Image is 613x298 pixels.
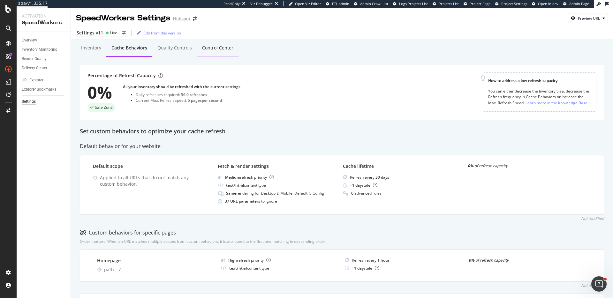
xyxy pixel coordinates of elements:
[218,175,222,179] img: j32suk7ufU7viAAAAAElFTkSuQmCC
[77,30,103,36] div: Settings v11
[228,257,237,263] b: High
[568,13,608,23] button: Preview URL
[569,1,589,6] span: Admin Page
[81,45,101,51] div: Inventory
[22,65,66,71] a: Delivery Center
[223,1,241,6] div: ReadOnly:
[350,183,362,188] b: + 1 day
[526,100,588,106] a: Learn more in the Knowledge Base.
[375,175,389,180] b: 30 days
[532,1,558,6] a: Open in dev
[488,88,591,106] div: You can either decrease the Inventory Size, decrease the Refresh frequency in Cache Behaviors or ...
[350,183,377,188] div: stale
[332,1,349,6] span: FTL admin
[22,37,37,44] div: Overview
[22,86,66,93] a: Explorer Bookmarks
[469,257,474,263] strong: 0%
[22,77,43,84] div: URL Explorer
[22,65,47,71] div: Delivery Center
[76,13,170,24] div: SpeedWorkers Settings
[22,46,66,53] a: Inventory Monitoring
[87,72,163,79] div: Percentage of Refresh Capacity
[104,266,205,273] div: path = /
[87,84,115,101] div: 0%
[22,56,47,62] div: Render Quality
[354,1,388,6] a: Admin Crawl List
[377,257,390,263] b: 1 hour
[581,216,604,221] div: Not modified
[22,56,66,62] a: Render Quality
[110,30,117,35] div: Live
[495,1,527,6] a: Project Settings
[226,183,266,188] div: content type
[226,183,244,188] b: text/html
[225,198,261,204] b: 37 URL parameters
[360,1,388,6] span: Admin Crawl List
[229,265,269,271] div: content type
[122,31,126,35] div: arrow-right-arrow-left
[581,283,604,288] div: Not modified
[464,1,490,6] a: Project Page
[225,175,274,180] div: refresh priority
[188,98,222,103] div: 5 pages per second
[22,37,66,44] a: Overview
[100,175,202,187] div: Applied to all URLs that do not match any custom behavior.
[229,265,247,271] b: text/html
[136,92,240,97] div: Daily refreshes required:
[97,257,205,264] div: Homepage
[538,1,558,6] span: Open in dev
[193,17,197,21] div: arrow-right-arrow-left
[22,19,65,26] div: SpeedWorkers
[95,106,113,109] span: Safe Zone
[22,98,36,105] div: Settings
[22,98,66,105] a: Settings
[80,127,604,136] div: Set custom behaviors to optimize your cache refresh
[123,84,240,89] div: All your inventory should be refreshed with the current settings
[250,1,273,6] div: Viz Debugger:
[351,190,382,196] div: advanced rules
[343,163,452,169] div: Cache lifetime
[111,45,147,51] div: Cache behaviors
[468,163,473,168] strong: 0%
[225,175,240,180] b: Medium
[134,28,181,38] button: Edit from this version
[488,78,591,83] div: How to address a low refresh capacity
[87,103,115,112] div: success label
[173,16,190,22] div: Hubspot
[22,46,57,53] div: Inventory Monitoring
[501,1,527,6] span: Project Settings
[225,198,277,204] div: to ignore
[289,1,321,6] a: Open Viz Editor
[80,229,176,236] div: Custom behaviors for specific pages
[470,1,490,6] span: Project Page
[439,1,459,6] span: Projects List
[295,1,321,6] span: Open Viz Editor
[578,16,600,21] div: Preview URL
[352,265,379,271] div: stale
[157,45,192,51] div: Quality Controls
[393,1,428,6] a: Logs Projects List
[468,163,577,168] div: of refresh capacity
[22,86,56,93] div: Explorer Bookmarks
[563,1,589,6] a: Admin Page
[352,265,364,271] b: + 1 day
[399,1,428,6] span: Logs Projects List
[80,239,326,244] div: Order matters. When an URL matches multiple scopes from custom behaviors, it is attributed to the...
[22,13,65,19] div: Activation
[143,30,181,36] div: Edit from this version
[226,190,324,196] div: rendering for Desktop & Mobile: Default JS Config
[226,190,236,196] b: Same
[591,276,607,292] iframe: Intercom live chat
[351,190,353,196] b: 6
[352,257,390,263] div: Refresh every
[136,98,240,103] div: Current Max. Refresh Speed:
[93,163,202,169] div: Default scope
[80,143,604,150] div: Default behavior for your website
[218,163,327,169] div: Fetch & render settings
[221,258,225,262] img: cRr4yx4cyByr8BeLxltRlzBPIAAAAAElFTkSuQmCC
[202,45,233,51] div: Control Center
[22,77,66,84] a: URL Explorer
[326,1,349,6] a: FTL admin
[469,257,577,263] div: of refresh capacity
[181,92,207,97] div: 56.0 refreshes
